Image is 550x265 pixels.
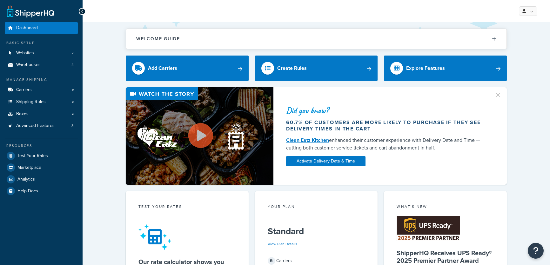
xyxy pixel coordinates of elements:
div: Create Rules [277,64,307,73]
li: Advanced Features [5,120,78,132]
a: Advanced Features3 [5,120,78,132]
a: Shipping Rules [5,96,78,108]
span: Websites [16,50,34,56]
a: Help Docs [5,185,78,197]
div: Your Plan [268,204,365,211]
li: Websites [5,47,78,59]
a: Add Carriers [126,56,249,81]
span: Help Docs [17,189,38,194]
span: 4 [71,62,74,68]
span: Warehouses [16,62,41,68]
span: Dashboard [16,25,38,31]
div: Manage Shipping [5,77,78,83]
div: Resources [5,143,78,149]
div: Test your rates [138,204,236,211]
a: View Plan Details [268,241,297,247]
div: Explore Features [406,64,445,73]
span: Marketplace [17,165,41,170]
span: 6 [268,257,275,265]
span: Carriers [16,87,32,93]
a: Carriers [5,84,78,96]
span: Analytics [17,177,35,182]
span: Boxes [16,111,29,117]
div: What's New [397,204,494,211]
span: Shipping Rules [16,99,46,105]
a: Clean Eatz Kitchen [286,136,329,144]
div: Add Carriers [148,64,177,73]
a: Websites2 [5,47,78,59]
a: Warehouses4 [5,59,78,71]
a: Test Your Rates [5,150,78,162]
a: Explore Features [384,56,507,81]
div: 60.7% of customers are more likely to purchase if they see delivery times in the cart [286,119,487,132]
h5: ShipperHQ Receives UPS Ready® 2025 Premier Partner Award [397,249,494,264]
button: Open Resource Center [528,243,544,259]
a: Activate Delivery Date & Time [286,156,366,166]
a: Marketplace [5,162,78,173]
span: Test Your Rates [17,153,48,159]
div: Basic Setup [5,40,78,46]
button: Welcome Guide [126,29,506,49]
h2: Welcome Guide [136,36,180,41]
h5: Standard [268,226,365,236]
img: Video thumbnail [126,87,273,185]
a: Create Rules [255,56,378,81]
span: 3 [71,123,74,129]
span: 2 [71,50,74,56]
a: Analytics [5,174,78,185]
span: Advanced Features [16,123,55,129]
a: Dashboard [5,22,78,34]
li: Warehouses [5,59,78,71]
div: enhanced their customer experience with Delivery Date and Time — cutting both customer service ti... [286,136,487,152]
div: Did you know? [286,106,487,115]
a: Boxes [5,108,78,120]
